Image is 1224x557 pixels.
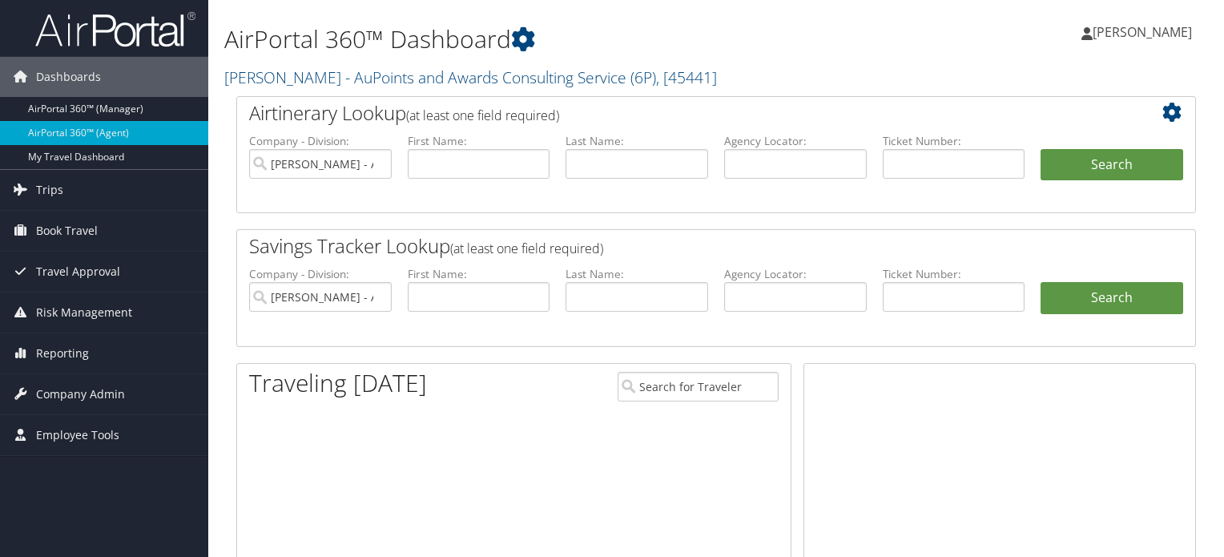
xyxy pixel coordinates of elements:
span: Reporting [36,333,89,373]
span: (at least one field required) [450,240,603,257]
a: Search [1041,282,1183,314]
label: First Name: [408,266,550,282]
label: Ticket Number: [883,133,1025,149]
span: ( 6P ) [630,67,656,88]
label: First Name: [408,133,550,149]
img: airportal-logo.png [35,10,195,48]
a: [PERSON_NAME] - AuPoints and Awards Consulting Service [224,67,717,88]
label: Agency Locator: [724,133,867,149]
span: Trips [36,170,63,210]
h2: Airtinerary Lookup [249,99,1103,127]
h2: Savings Tracker Lookup [249,232,1103,260]
span: Employee Tools [36,415,119,455]
button: Search [1041,149,1183,181]
span: Risk Management [36,293,132,333]
input: Search for Traveler [618,372,778,402]
a: [PERSON_NAME] [1081,8,1208,56]
label: Company - Division: [249,266,392,282]
label: Company - Division: [249,133,392,149]
span: Travel Approval [36,252,120,292]
span: Company Admin [36,374,125,414]
input: search accounts [249,282,392,312]
span: Dashboards [36,57,101,97]
label: Last Name: [566,133,708,149]
span: (at least one field required) [406,107,559,124]
span: , [ 45441 ] [656,67,717,88]
h1: AirPortal 360™ Dashboard [224,22,880,56]
h1: Traveling [DATE] [249,366,427,400]
label: Last Name: [566,266,708,282]
span: [PERSON_NAME] [1093,23,1192,41]
label: Ticket Number: [883,266,1025,282]
label: Agency Locator: [724,266,867,282]
span: Book Travel [36,211,98,251]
